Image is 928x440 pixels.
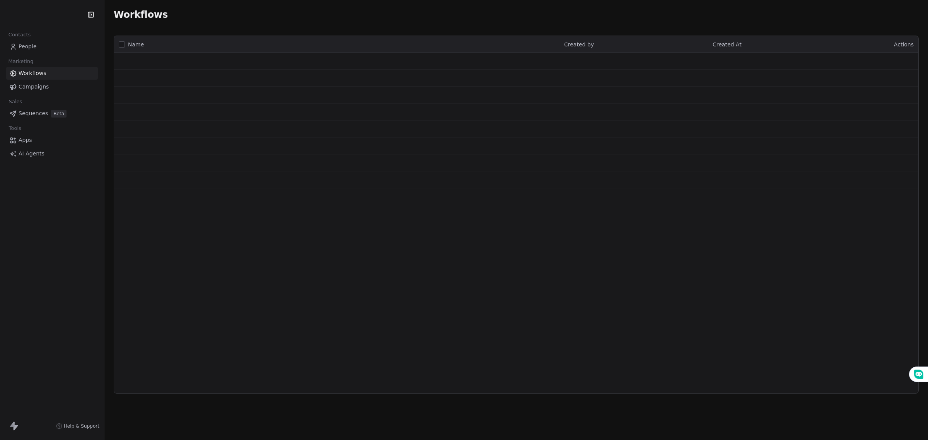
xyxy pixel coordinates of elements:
span: Campaigns [19,83,49,91]
a: Workflows [6,67,98,80]
span: Created At [713,41,742,48]
a: SequencesBeta [6,107,98,120]
span: Sequences [19,109,48,118]
span: Sales [5,96,26,107]
span: People [19,43,37,51]
a: AI Agents [6,147,98,160]
a: Apps [6,134,98,147]
a: Help & Support [56,423,99,429]
span: Actions [894,41,914,48]
span: Marketing [5,56,37,67]
span: Contacts [5,29,34,41]
span: AI Agents [19,150,44,158]
a: Campaigns [6,80,98,93]
span: Beta [51,110,67,118]
span: Help & Support [64,423,99,429]
a: People [6,40,98,53]
span: Workflows [19,69,46,77]
span: Workflows [114,9,168,20]
span: Tools [5,123,24,134]
span: Name [128,41,144,49]
span: Apps [19,136,32,144]
span: Created by [564,41,594,48]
